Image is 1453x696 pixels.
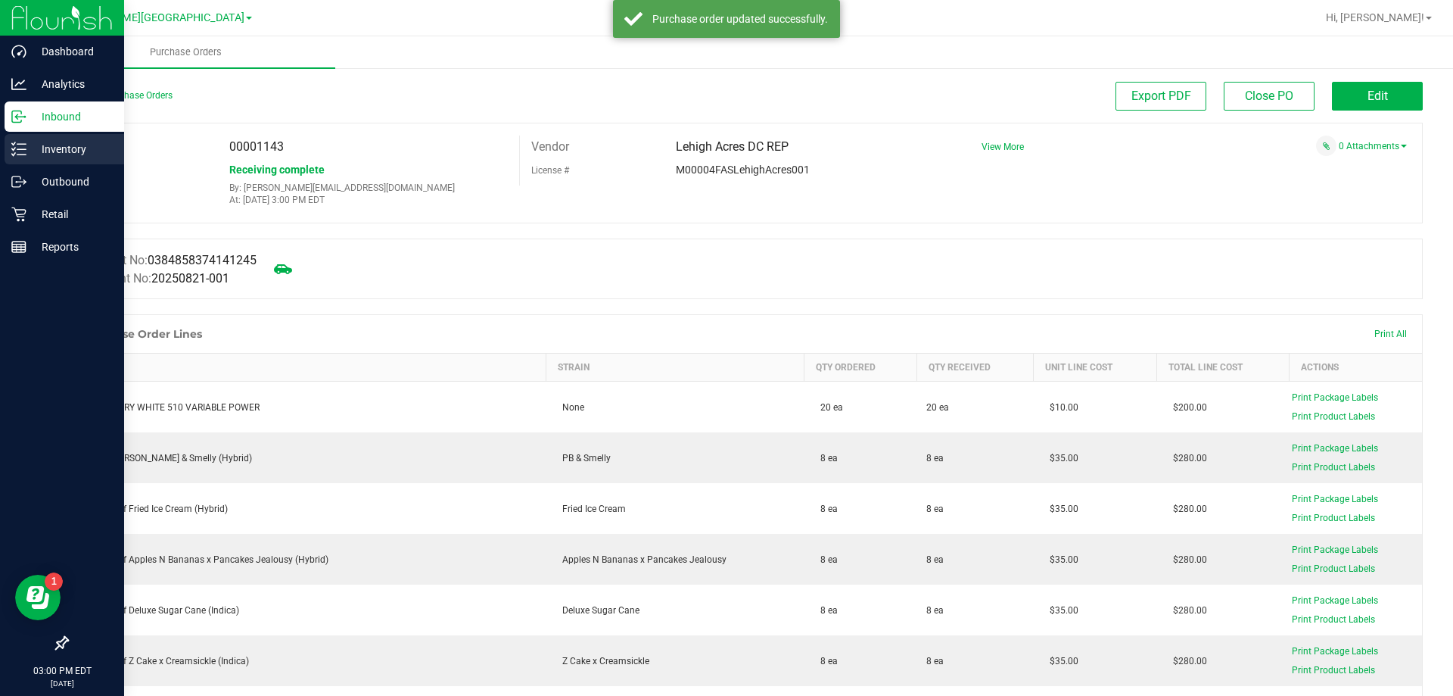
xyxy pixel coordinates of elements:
span: $10.00 [1042,402,1078,413]
span: Attach a document [1316,136,1336,156]
span: 8 ea [926,451,944,465]
label: Shipment No: [79,270,229,288]
span: Print Product Labels [1292,665,1375,676]
span: $35.00 [1042,605,1078,616]
label: Manifest No: [79,251,257,270]
span: Print Product Labels [1292,513,1375,523]
span: 8 ea [813,605,838,616]
span: Lehigh Acres DC REP [676,139,789,154]
span: 0384858374141245 [148,253,257,267]
button: Edit [1332,82,1423,111]
a: Purchase Orders [36,36,335,68]
span: Mark as not Arrived [268,254,298,284]
span: Print Package Labels [1292,494,1378,504]
div: FT 1g [PERSON_NAME] & Smelly (Hybrid) [77,451,537,465]
th: Unit Line Cost [1033,354,1156,382]
span: Close PO [1245,89,1293,103]
th: Total Line Cost [1156,354,1289,382]
span: 20250821-001 [151,271,229,286]
span: Print Package Labels [1292,443,1378,454]
div: FT BATTERY WHITE 510 VARIABLE POWER [77,401,537,414]
span: Print Package Labels [1292,646,1378,657]
span: Print Product Labels [1292,462,1375,473]
p: Outbound [26,173,117,191]
div: FT 1g Kief Z Cake x Creamsickle (Indica) [77,654,537,668]
a: View More [982,142,1024,152]
span: 8 ea [926,553,944,566]
span: Z Cake x Creamsickle [555,656,649,666]
p: Inbound [26,108,117,126]
span: None [555,402,584,413]
h1: Purchase Order Lines [82,328,202,340]
span: Print Package Labels [1292,392,1378,403]
span: Edit [1367,89,1388,103]
th: Qty Received [917,354,1034,382]
div: Purchase order updated successfully. [651,11,829,27]
span: PB & Smelly [555,453,611,463]
button: Close PO [1224,82,1315,111]
div: FT 1g Kief Apples N Bananas x Pancakes Jealousy (Hybrid) [77,553,537,566]
label: License # [531,159,569,182]
inline-svg: Inventory [11,142,26,157]
p: Analytics [26,75,117,93]
p: Reports [26,238,117,256]
span: $280.00 [1165,605,1207,616]
p: Retail [26,205,117,223]
button: Export PDF [1115,82,1206,111]
inline-svg: Dashboard [11,44,26,59]
span: Hi, [PERSON_NAME]! [1326,11,1424,23]
th: Strain [546,354,804,382]
span: Print All [1374,329,1407,339]
p: By: [PERSON_NAME][EMAIL_ADDRESS][DOMAIN_NAME] [229,183,508,193]
span: $35.00 [1042,554,1078,565]
span: 20 ea [926,401,949,414]
th: Qty Ordered [804,354,916,382]
span: [PERSON_NAME][GEOGRAPHIC_DATA] [58,11,244,24]
inline-svg: Inbound [11,109,26,124]
p: Dashboard [26,42,117,61]
inline-svg: Retail [11,207,26,222]
span: Deluxe Sugar Cane [555,605,639,616]
div: FT 1g Kief Deluxe Sugar Cane (Indica) [77,604,537,617]
span: Purchase Orders [129,45,242,59]
inline-svg: Analytics [11,76,26,92]
div: FT 1g Kief Fried Ice Cream (Hybrid) [77,502,537,516]
th: Item [68,354,546,382]
span: 20 ea [813,402,843,413]
span: Receiving complete [229,164,325,176]
span: Print Package Labels [1292,545,1378,555]
th: Actions [1290,354,1422,382]
span: Apples N Bananas x Pancakes Jealousy [555,554,726,565]
span: 00001143 [229,139,284,154]
p: At: [DATE] 3:00 PM EDT [229,195,508,205]
span: 8 ea [813,656,838,666]
span: $35.00 [1042,504,1078,514]
span: 8 ea [813,554,838,565]
span: $280.00 [1165,504,1207,514]
iframe: Resource center unread badge [45,573,63,591]
label: Vendor [531,136,569,158]
span: $280.00 [1165,656,1207,666]
span: 8 ea [813,453,838,463]
span: Print Product Labels [1292,563,1375,574]
span: $35.00 [1042,656,1078,666]
p: Inventory [26,140,117,158]
p: 03:00 PM EDT [7,664,117,678]
span: $280.00 [1165,453,1207,463]
span: 8 ea [813,504,838,514]
span: Print Package Labels [1292,595,1378,606]
span: Fried Ice Cream [555,504,626,514]
span: $200.00 [1165,402,1207,413]
p: [DATE] [7,678,117,689]
iframe: Resource center [15,575,61,620]
inline-svg: Reports [11,239,26,254]
span: 8 ea [926,604,944,617]
span: $280.00 [1165,554,1207,565]
span: Print Product Labels [1292,614,1375,625]
span: Print Product Labels [1292,411,1375,422]
inline-svg: Outbound [11,174,26,189]
span: 8 ea [926,502,944,516]
span: Export PDF [1131,89,1191,103]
